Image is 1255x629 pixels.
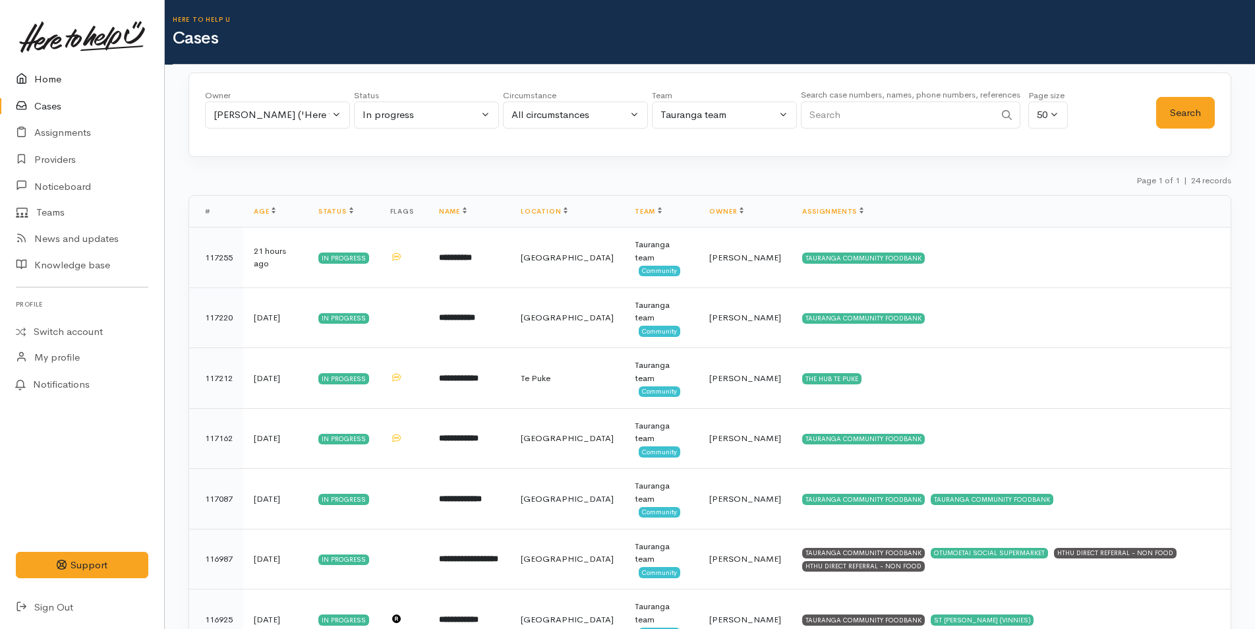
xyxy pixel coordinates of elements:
div: Tauranga team [635,238,689,264]
div: ST [PERSON_NAME] (VINNIES) [931,614,1034,625]
td: 117162 [189,408,243,469]
input: Search [801,102,995,129]
div: In progress [318,373,369,384]
span: [GEOGRAPHIC_DATA] [521,493,614,504]
div: TAURANGA COMMUNITY FOODBANK [802,494,925,504]
button: In progress [354,102,499,129]
div: Status [354,89,499,102]
span: [GEOGRAPHIC_DATA] [521,553,614,564]
td: [DATE] [243,469,308,529]
td: 117087 [189,469,243,529]
small: Search case numbers, names, phone numbers, references [801,89,1020,100]
div: Tauranga team [635,359,689,384]
td: [DATE] [243,348,308,409]
span: [GEOGRAPHIC_DATA] [521,252,614,263]
div: Page size [1028,89,1068,102]
div: Team [652,89,797,102]
span: Te Puke [521,373,550,384]
div: HTHU DIRECT REFERRAL - NON FOOD [802,561,925,572]
a: Team [635,207,662,216]
span: [PERSON_NAME] [709,493,781,504]
div: Owner [205,89,350,102]
div: [PERSON_NAME] ('Here to help u') [214,107,330,123]
div: In progress [318,494,369,504]
span: Community [639,446,680,457]
span: [PERSON_NAME] [709,312,781,323]
span: [GEOGRAPHIC_DATA] [521,312,614,323]
div: 50 [1037,107,1047,123]
span: Community [639,386,680,397]
span: [PERSON_NAME] [709,373,781,384]
div: TAURANGA COMMUNITY FOODBANK [802,548,925,558]
button: All circumstances [503,102,648,129]
span: Community [639,266,680,276]
small: Page 1 of 1 24 records [1136,175,1231,186]
button: 50 [1028,102,1068,129]
button: Tauranga team [652,102,797,129]
div: HTHU DIRECT REFERRAL - NON FOOD [1054,548,1177,558]
div: TAURANGA COMMUNITY FOODBANK [802,313,925,324]
span: [PERSON_NAME] [709,433,781,444]
td: [DATE] [243,529,308,589]
th: # [189,196,243,227]
button: Search [1156,97,1215,129]
div: Tauranga team [660,107,776,123]
td: 117255 [189,227,243,288]
span: [PERSON_NAME] [709,614,781,625]
a: Location [521,207,568,216]
div: OTUMOETAI SOCIAL SUPERMARKET [931,548,1048,558]
span: [PERSON_NAME] [709,252,781,263]
div: TAURANGA COMMUNITY FOODBANK [802,434,925,444]
h6: Here to help u [173,16,1255,23]
div: Circumstance [503,89,648,102]
span: [GEOGRAPHIC_DATA] [521,433,614,444]
span: [PERSON_NAME] [709,553,781,564]
div: TAURANGA COMMUNITY FOODBANK [931,494,1053,504]
span: [GEOGRAPHIC_DATA] [521,614,614,625]
div: In progress [363,107,479,123]
h6: Profile [16,295,148,313]
a: Owner [709,207,744,216]
div: In progress [318,434,369,444]
span: Community [639,567,680,578]
div: TAURANGA COMMUNITY FOODBANK [802,614,925,625]
td: 117212 [189,348,243,409]
td: 21 hours ago [243,227,308,288]
div: In progress [318,554,369,565]
td: [DATE] [243,408,308,469]
td: 116987 [189,529,243,589]
a: Age [254,207,276,216]
div: Tauranga team [635,479,689,505]
div: Tauranga team [635,540,689,566]
button: Rachel Proctor ('Here to help u') [205,102,350,129]
button: Support [16,552,148,579]
th: Flags [380,196,428,227]
h1: Cases [173,29,1255,48]
div: Tauranga team [635,600,689,626]
td: 117220 [189,287,243,348]
div: Tauranga team [635,299,689,324]
div: In progress [318,253,369,263]
div: Tauranga team [635,419,689,445]
div: In progress [318,614,369,625]
a: Name [439,207,467,216]
span: Community [639,507,680,518]
span: | [1184,175,1187,186]
div: All circumstances [511,107,627,123]
a: Status [318,207,353,216]
a: Assignments [802,207,863,216]
div: TAURANGA COMMUNITY FOODBANK [802,253,925,263]
span: Community [639,326,680,336]
td: [DATE] [243,287,308,348]
div: In progress [318,313,369,324]
div: THE HUB TE PUKE [802,373,861,384]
